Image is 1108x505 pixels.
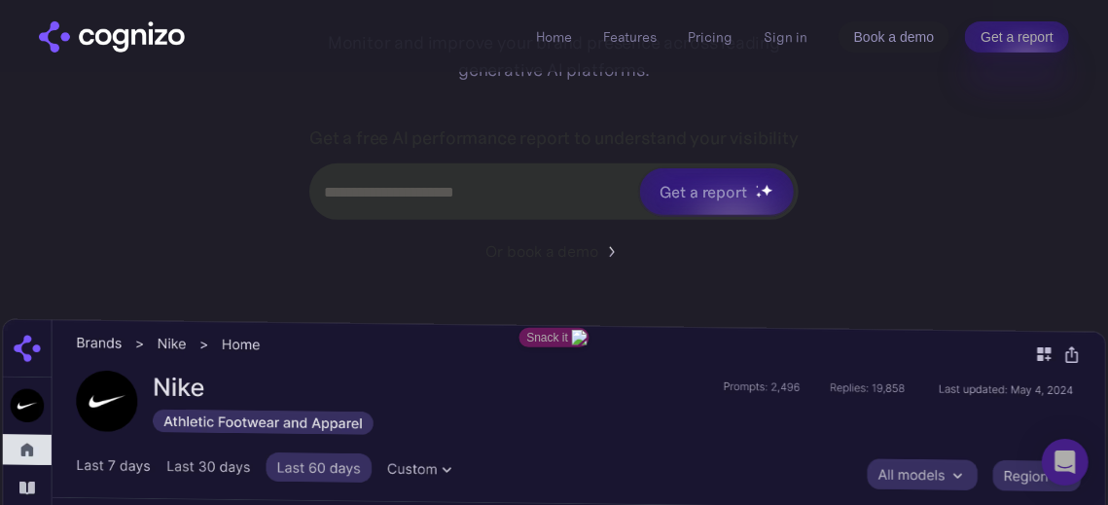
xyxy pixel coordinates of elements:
img: star [756,192,763,198]
div: Open Intercom Messenger [1042,439,1089,486]
a: Pricing [688,28,733,46]
div: Get a report [660,180,747,203]
img: cognizo logo [39,21,185,53]
a: Get a reportstarstarstar [638,166,796,217]
img: star [761,184,773,197]
label: Get a free AI performance report to understand your visibility [309,123,799,154]
img: star [756,185,759,188]
form: Hero URL Input Form [309,123,799,230]
a: Or book a demo [486,239,623,263]
a: Home [536,28,572,46]
a: Book a demo [839,21,950,53]
a: Features [603,28,657,46]
div: Or book a demo [486,239,599,263]
a: home [39,21,185,53]
a: Get a report [965,21,1069,53]
a: Sign in [764,25,807,49]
